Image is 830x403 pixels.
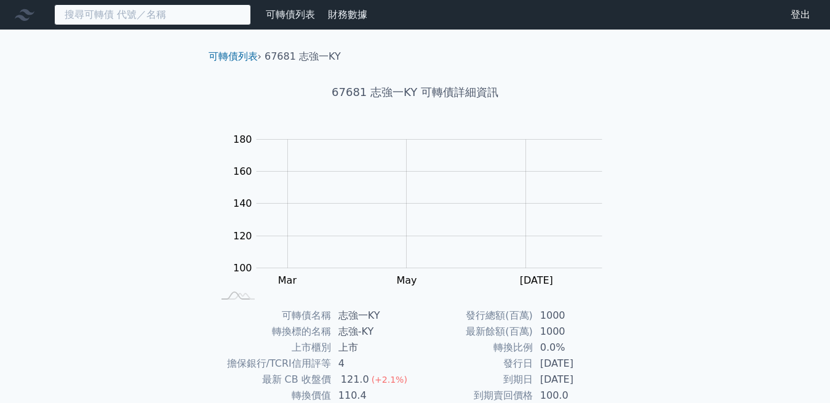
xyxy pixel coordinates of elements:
[415,308,533,324] td: 發行總額(百萬)
[213,324,331,340] td: 轉換標的名稱
[338,372,372,388] div: 121.0
[278,274,297,286] tspan: Mar
[213,372,331,388] td: 最新 CB 收盤價
[213,308,331,324] td: 可轉債名稱
[213,340,331,356] td: 上市櫃別
[533,308,617,324] td: 1000
[266,9,315,20] a: 可轉債列表
[233,134,252,145] tspan: 180
[233,198,252,209] tspan: 140
[415,340,533,356] td: 轉換比例
[227,134,621,287] g: Chart
[415,324,533,340] td: 最新餘額(百萬)
[209,49,261,64] li: ›
[265,49,341,64] li: 67681 志強一KY
[331,308,415,324] td: 志強一KY
[233,166,252,177] tspan: 160
[520,274,553,286] tspan: [DATE]
[54,4,251,25] input: 搜尋可轉債 代號／名稱
[533,372,617,388] td: [DATE]
[372,375,407,385] span: (+2.1%)
[209,50,258,62] a: 可轉債列表
[213,356,331,372] td: 擔保銀行/TCRI信用評等
[768,344,830,403] div: 聊天小工具
[533,324,617,340] td: 1000
[331,324,415,340] td: 志強-KY
[233,230,252,242] tspan: 120
[533,340,617,356] td: 0.0%
[331,356,415,372] td: 4
[199,84,632,101] h1: 67681 志強一KY 可轉債詳細資訊
[328,9,367,20] a: 財務數據
[415,372,533,388] td: 到期日
[396,274,417,286] tspan: May
[331,340,415,356] td: 上市
[768,344,830,403] iframe: Chat Widget
[415,356,533,372] td: 發行日
[533,356,617,372] td: [DATE]
[233,262,252,274] tspan: 100
[781,5,820,25] a: 登出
